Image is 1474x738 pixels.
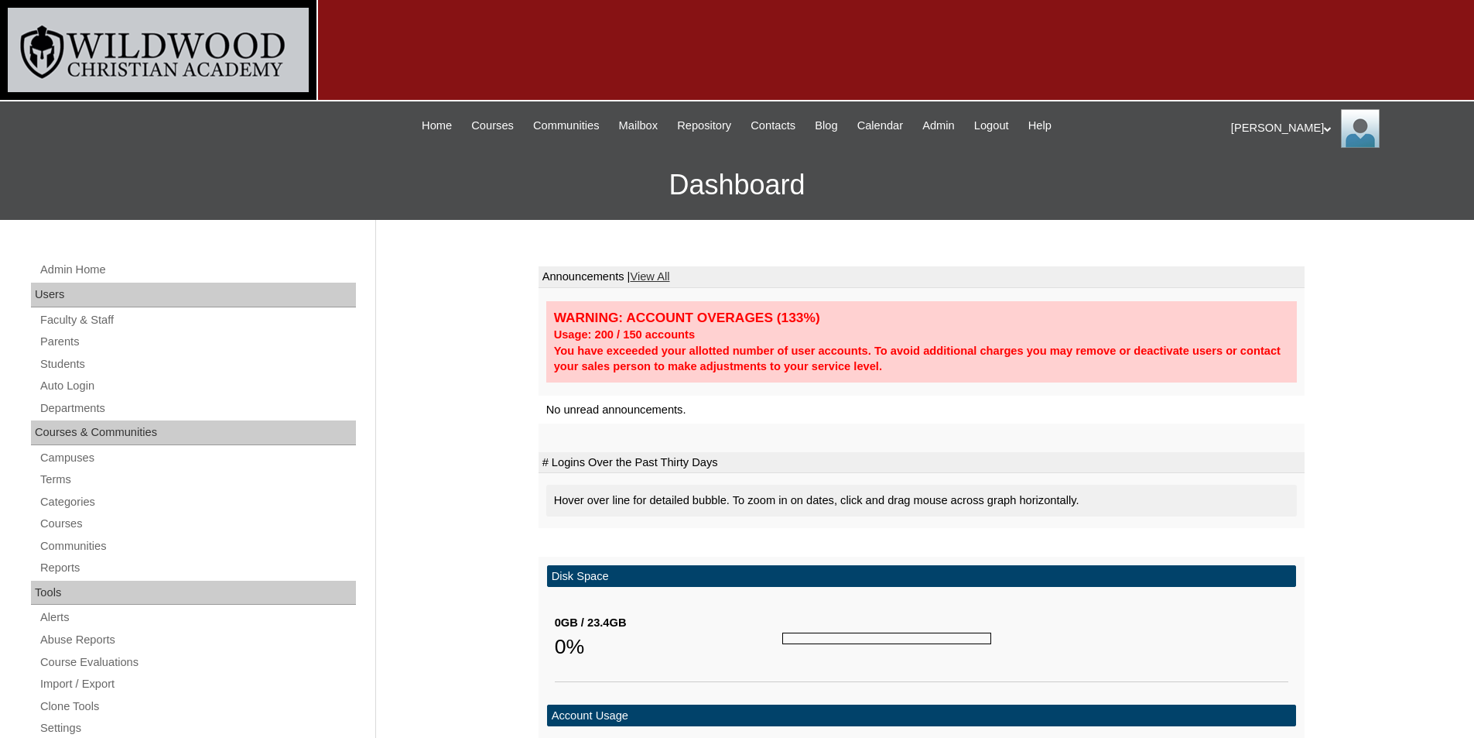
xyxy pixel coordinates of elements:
[966,117,1017,135] a: Logout
[630,270,669,283] a: View All
[669,117,739,135] a: Repository
[922,117,955,135] span: Admin
[39,332,356,352] a: Parents
[8,8,309,92] img: logo-white.png
[539,452,1305,474] td: # Logins Over the Past Thirty Days
[39,514,356,534] a: Courses
[539,396,1305,424] td: No unread announcements.
[547,705,1296,727] td: Account Usage
[39,674,356,694] a: Import / Export
[39,630,356,650] a: Abuse Reports
[31,283,356,307] div: Users
[471,117,514,135] span: Courses
[39,311,356,330] a: Faculty & Staff
[533,117,600,135] span: Communities
[525,117,607,135] a: Communities
[554,309,1289,327] div: WARNING: ACCOUNT OVERAGES (133%)
[974,117,1009,135] span: Logout
[743,117,803,135] a: Contacts
[547,565,1296,588] td: Disk Space
[39,399,356,418] a: Departments
[39,493,356,512] a: Categories
[751,117,795,135] span: Contacts
[39,470,356,489] a: Terms
[1021,117,1059,135] a: Help
[422,117,452,135] span: Home
[554,343,1289,375] div: You have exceeded your allotted number of user accounts. To avoid additional charges you may remo...
[39,558,356,578] a: Reports
[850,117,911,135] a: Calendar
[611,117,666,135] a: Mailbox
[39,376,356,396] a: Auto Login
[815,117,837,135] span: Blog
[31,420,356,445] div: Courses & Communities
[619,117,658,135] span: Mailbox
[463,117,522,135] a: Courses
[677,117,731,135] span: Repository
[39,260,356,280] a: Admin Home
[414,117,460,135] a: Home
[857,117,903,135] span: Calendar
[39,355,356,374] a: Students
[539,266,1305,288] td: Announcements |
[915,117,963,135] a: Admin
[39,653,356,672] a: Course Evaluations
[554,328,695,341] strong: Usage: 200 / 150 accounts
[31,581,356,606] div: Tools
[39,608,356,627] a: Alerts
[1231,109,1459,148] div: [PERSON_NAME]
[39,448,356,468] a: Campuses
[546,485,1297,517] div: Hover over line for detailed bubble. To zoom in on dates, click and drag mouse across graph horiz...
[39,697,356,716] a: Clone Tools
[555,631,782,662] div: 0%
[1341,109,1380,148] img: Jill Isaac
[8,150,1466,220] h3: Dashboard
[39,719,356,738] a: Settings
[555,615,782,631] div: 0GB / 23.4GB
[1028,117,1052,135] span: Help
[807,117,845,135] a: Blog
[39,537,356,556] a: Communities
